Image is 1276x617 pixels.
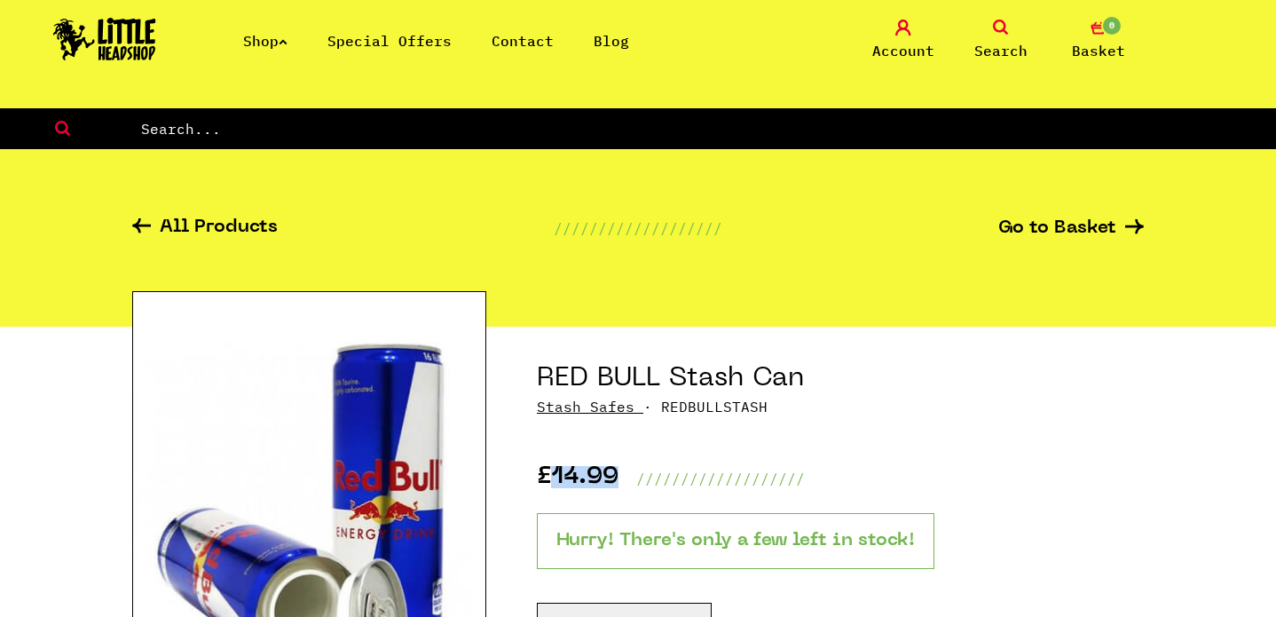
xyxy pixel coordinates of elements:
span: 0 [1101,15,1122,36]
a: 0 Basket [1054,20,1143,61]
p: · REDBULLSTASH [537,396,1144,417]
a: Go to Basket [998,219,1144,238]
p: /////////////////// [554,218,722,239]
span: Search [974,40,1028,61]
img: Little Head Shop Logo [53,18,156,60]
p: Hurry! There's only a few left in stock! [537,513,934,569]
span: Account [872,40,934,61]
h1: RED BULL Stash Can [537,362,1144,396]
a: Contact [492,32,554,50]
a: All Products [132,218,278,239]
p: £14.99 [537,468,618,489]
p: /////////////////// [636,468,805,489]
input: Search... [139,117,1276,140]
a: Special Offers [327,32,452,50]
a: Shop [243,32,287,50]
a: Search [957,20,1045,61]
a: Stash Safes [537,398,634,415]
span: Basket [1072,40,1125,61]
a: Blog [594,32,629,50]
